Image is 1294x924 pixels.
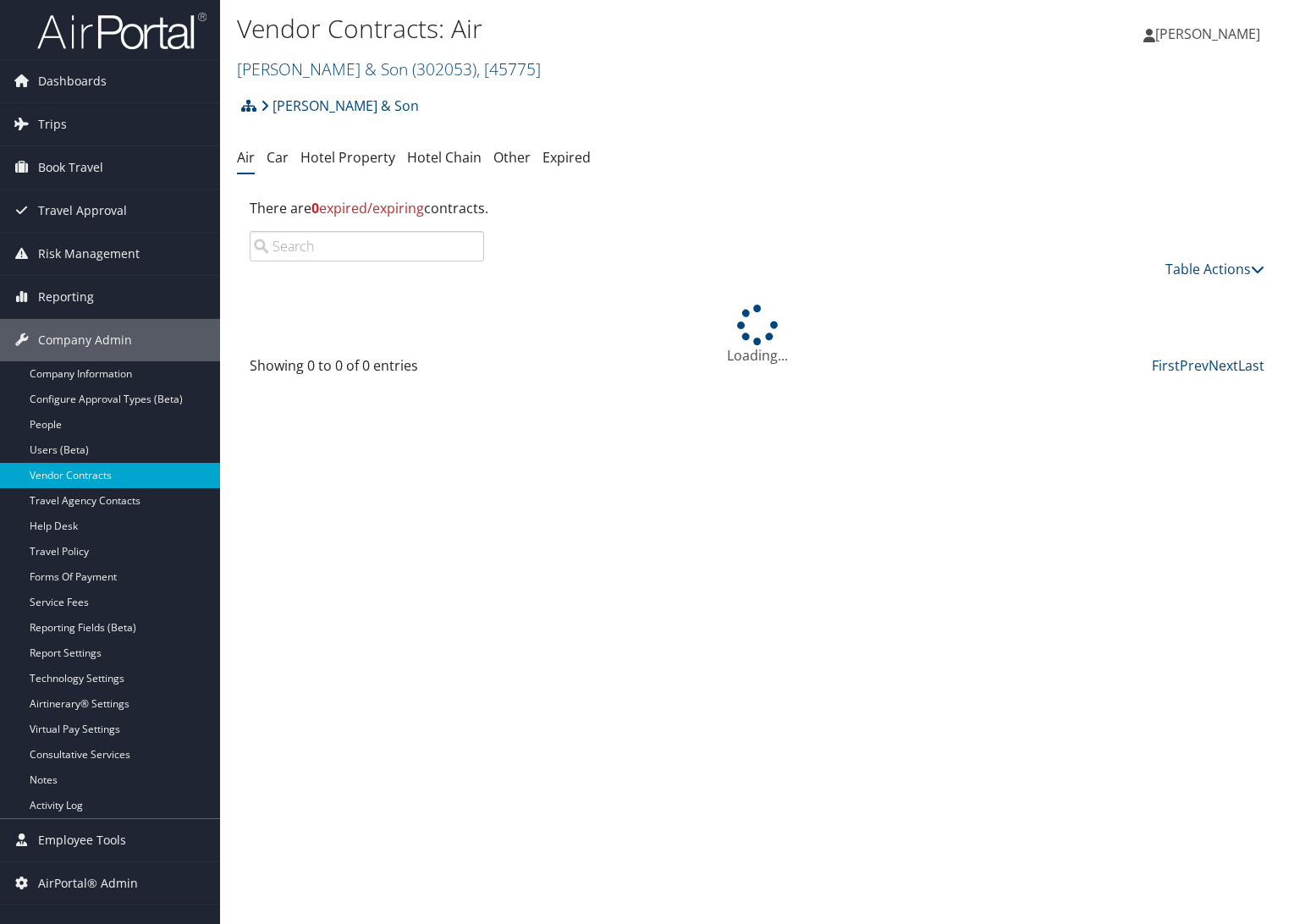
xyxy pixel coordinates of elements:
a: [PERSON_NAME] & Son [261,89,419,123]
a: Hotel Property [300,148,395,167]
a: Hotel Chain [407,148,482,167]
h1: Vendor Contracts: Air [237,11,930,47]
a: Other [493,148,531,167]
span: Trips [38,103,67,146]
strong: 0 [311,199,319,217]
a: Last [1238,356,1264,375]
a: Car [267,148,289,167]
a: Air [237,148,255,167]
a: First [1152,356,1180,375]
div: Showing 0 to 0 of 0 entries [250,355,484,384]
a: [PERSON_NAME] & Son [237,58,541,80]
span: Risk Management [38,233,140,275]
a: Next [1209,356,1238,375]
span: Employee Tools [38,819,126,861]
a: Expired [542,148,591,167]
div: There are contracts. [237,185,1277,231]
a: [PERSON_NAME] [1143,8,1277,59]
span: Reporting [38,276,94,318]
span: , [ 45775 ] [476,58,541,80]
span: Dashboards [38,60,107,102]
span: Book Travel [38,146,103,189]
span: Company Admin [38,319,132,361]
span: Travel Approval [38,190,127,232]
img: airportal-logo.png [37,11,206,51]
a: Prev [1180,356,1209,375]
div: Loading... [237,305,1277,366]
input: Search [250,231,484,261]
span: AirPortal® Admin [38,862,138,905]
a: Table Actions [1165,260,1264,278]
span: expired/expiring [311,199,424,217]
span: [PERSON_NAME] [1155,25,1260,43]
span: ( 302053 ) [412,58,476,80]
